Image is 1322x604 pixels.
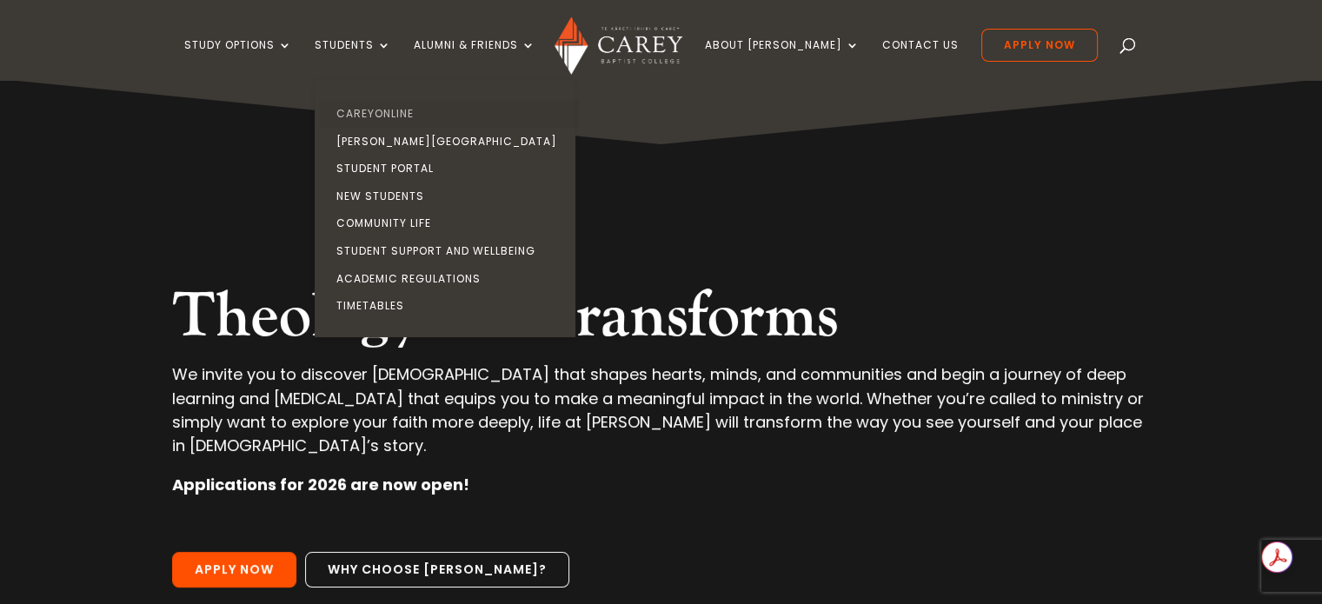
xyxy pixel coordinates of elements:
[882,39,959,80] a: Contact Us
[319,128,580,156] a: [PERSON_NAME][GEOGRAPHIC_DATA]
[319,237,580,265] a: Student Support and Wellbeing
[315,39,391,80] a: Students
[172,474,469,495] strong: Applications for 2026 are now open!
[705,39,860,80] a: About [PERSON_NAME]
[319,183,580,210] a: New Students
[555,17,682,75] img: Carey Baptist College
[319,155,580,183] a: Student Portal
[319,265,580,293] a: Academic Regulations
[414,39,535,80] a: Alumni & Friends
[981,29,1098,62] a: Apply Now
[184,39,292,80] a: Study Options
[305,552,569,588] a: Why choose [PERSON_NAME]?
[172,552,296,588] a: Apply Now
[319,292,580,320] a: Timetables
[319,209,580,237] a: Community Life
[172,279,1149,362] h2: Theology that transforms
[319,100,580,128] a: CareyOnline
[172,362,1149,473] p: We invite you to discover [DEMOGRAPHIC_DATA] that shapes hearts, minds, and communities and begin...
